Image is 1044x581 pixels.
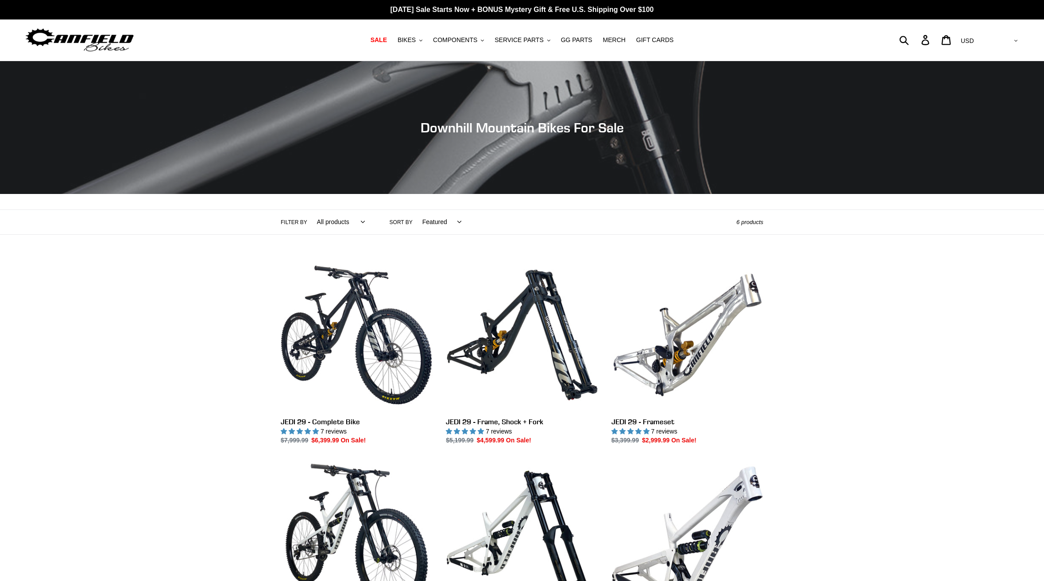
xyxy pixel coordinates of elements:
[421,120,624,136] span: Downhill Mountain Bikes For Sale
[366,34,391,46] a: SALE
[433,36,477,44] span: COMPONENTS
[429,34,488,46] button: COMPONENTS
[632,34,678,46] a: GIFT CARDS
[398,36,416,44] span: BIKES
[393,34,427,46] button: BIKES
[557,34,597,46] a: GG PARTS
[390,218,413,226] label: Sort by
[603,36,626,44] span: MERCH
[281,218,307,226] label: Filter by
[904,30,927,50] input: Search
[561,36,592,44] span: GG PARTS
[490,34,554,46] button: SERVICE PARTS
[24,26,135,54] img: Canfield Bikes
[636,36,674,44] span: GIFT CARDS
[495,36,543,44] span: SERVICE PARTS
[736,219,763,225] span: 6 products
[599,34,630,46] a: MERCH
[371,36,387,44] span: SALE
